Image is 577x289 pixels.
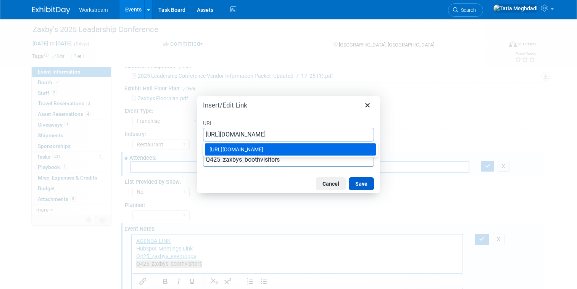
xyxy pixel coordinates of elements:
button: Close [361,99,374,112]
button: Save [349,177,374,190]
a: Search [448,3,483,17]
span: Search [458,7,476,13]
body: Rich Text Area. Press ALT-0 for help. [4,3,327,34]
a: Hubspot Meetings Link [5,11,61,18]
h1: Insert/Edit Link [203,101,247,109]
div: Insert/Edit Link [197,96,380,193]
p: Q425_zaxbys_boothvisitors [5,26,327,34]
label: URL [203,118,374,128]
span: Workstream [79,7,108,13]
a: AGENDA LINK [5,3,39,10]
div: https://docs.google.com/spreadsheets/d/1yZLEMAYbXYYHD1QScLkDCiMSh-RRchWX7DBcFI21yIU/edit?gid=0#gid=0 [205,143,376,156]
button: Cancel [316,177,346,190]
img: ExhibitDay [32,6,70,14]
div: [URL][DOMAIN_NAME] [210,145,373,154]
img: Tatia Meghdadi [493,4,538,13]
a: Q425_zaxbys_eventopps [5,19,64,25]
